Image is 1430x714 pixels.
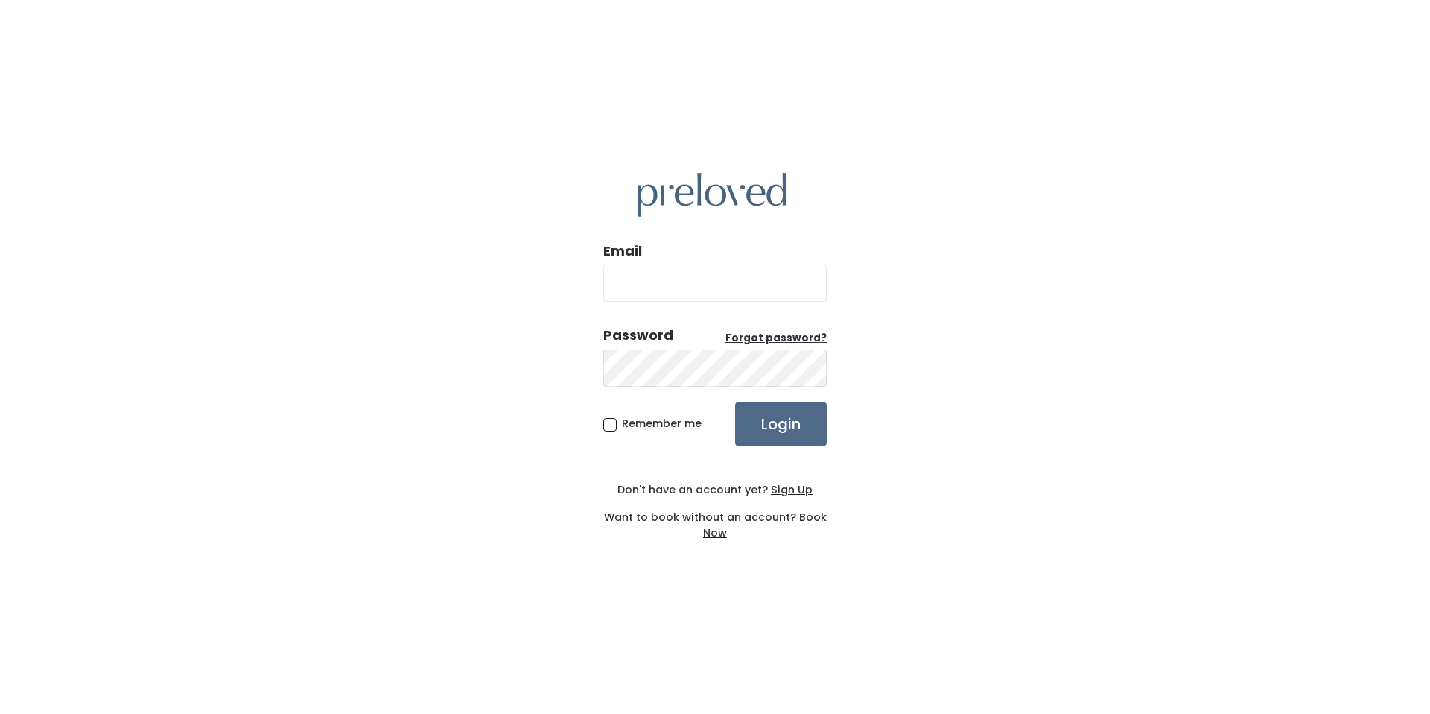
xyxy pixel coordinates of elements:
input: Login [735,402,827,446]
span: Remember me [622,416,702,431]
a: Sign Up [768,482,813,497]
u: Forgot password? [725,331,827,345]
label: Email [603,241,642,261]
a: Book Now [703,510,827,540]
u: Sign Up [771,482,813,497]
a: Forgot password? [725,331,827,346]
div: Don't have an account yet? [603,482,827,498]
div: Want to book without an account? [603,498,827,541]
img: preloved logo [638,173,786,217]
div: Password [603,326,673,345]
